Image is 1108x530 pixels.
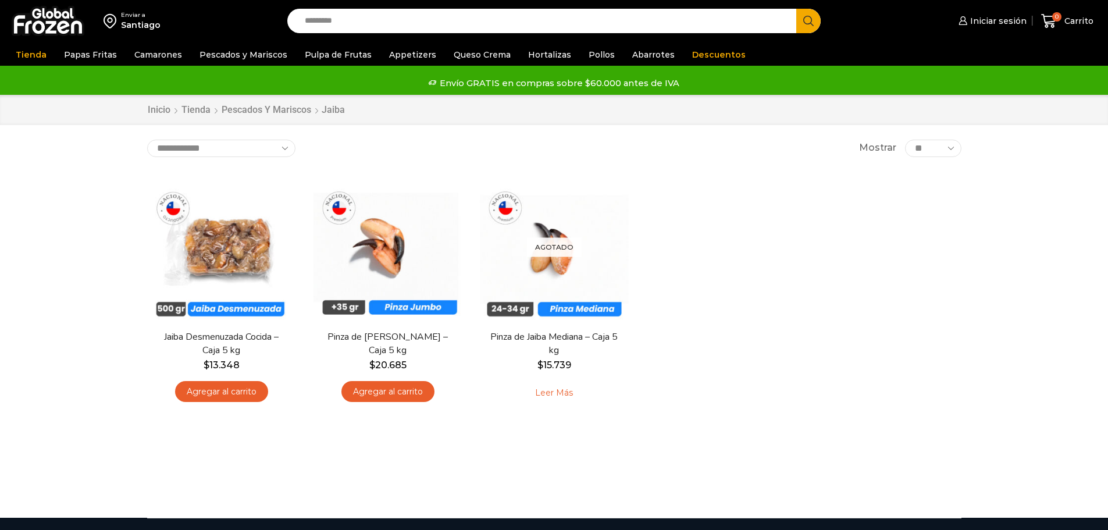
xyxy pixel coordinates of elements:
[121,11,161,19] div: Enviar a
[104,11,121,31] img: address-field-icon.svg
[147,140,295,157] select: Pedido de la tienda
[796,9,821,33] button: Search button
[487,330,621,357] a: Pinza de Jaiba Mediana – Caja 5 kg
[181,104,211,117] a: Tienda
[369,360,407,371] bdi: 20.685
[967,15,1027,27] span: Iniciar sesión
[221,104,312,117] a: Pescados y Mariscos
[154,330,288,357] a: Jaiba Desmenuzada Cocida – Caja 5 kg
[322,104,345,115] h1: Jaiba
[129,44,188,66] a: Camarones
[121,19,161,31] div: Santiago
[175,381,268,403] a: Agregar al carrito: “Jaiba Desmenuzada Cocida - Caja 5 kg”
[583,44,621,66] a: Pollos
[147,104,345,117] nav: Breadcrumb
[204,360,209,371] span: $
[537,360,543,371] span: $
[1061,15,1093,27] span: Carrito
[147,104,171,117] a: Inicio
[686,44,751,66] a: Descuentos
[448,44,516,66] a: Queso Crema
[1052,12,1061,22] span: 0
[194,44,293,66] a: Pescados y Mariscos
[320,330,454,357] a: Pinza de [PERSON_NAME] – Caja 5 kg
[383,44,442,66] a: Appetizers
[859,141,896,155] span: Mostrar
[204,360,240,371] bdi: 13.348
[58,44,123,66] a: Papas Fritas
[537,360,571,371] bdi: 15.739
[10,44,52,66] a: Tienda
[956,9,1027,33] a: Iniciar sesión
[369,360,375,371] span: $
[517,381,591,405] a: Leé más sobre “Pinza de Jaiba Mediana - Caja 5 kg”
[341,381,434,403] a: Agregar al carrito: “Pinza de Jaiba Jumbo - Caja 5 kg”
[626,44,681,66] a: Abarrotes
[522,44,577,66] a: Hortalizas
[1038,8,1096,35] a: 0 Carrito
[299,44,377,66] a: Pulpa de Frutas
[527,237,582,257] p: Agotado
